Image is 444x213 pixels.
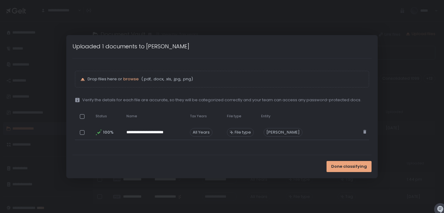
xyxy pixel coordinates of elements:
[82,97,361,103] span: Verify the details for each file are accurate, so they will be categorized correctly and your tea...
[126,114,137,119] span: Name
[227,114,241,119] span: File type
[88,76,364,82] p: Drop files here or
[235,130,251,135] span: File type
[103,130,113,135] span: 100%
[123,76,139,82] button: browse
[264,128,302,137] div: [PERSON_NAME]
[331,164,367,169] span: Done classifying
[190,114,207,119] span: Tax Years
[140,76,193,82] span: (.pdf, .docx, .xls, .jpg, .png)
[96,114,107,119] span: Status
[261,114,270,119] span: Entity
[190,128,212,137] span: All Years
[327,161,372,172] button: Done classifying
[72,42,189,50] h1: Uploaded 1 documents to [PERSON_NAME]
